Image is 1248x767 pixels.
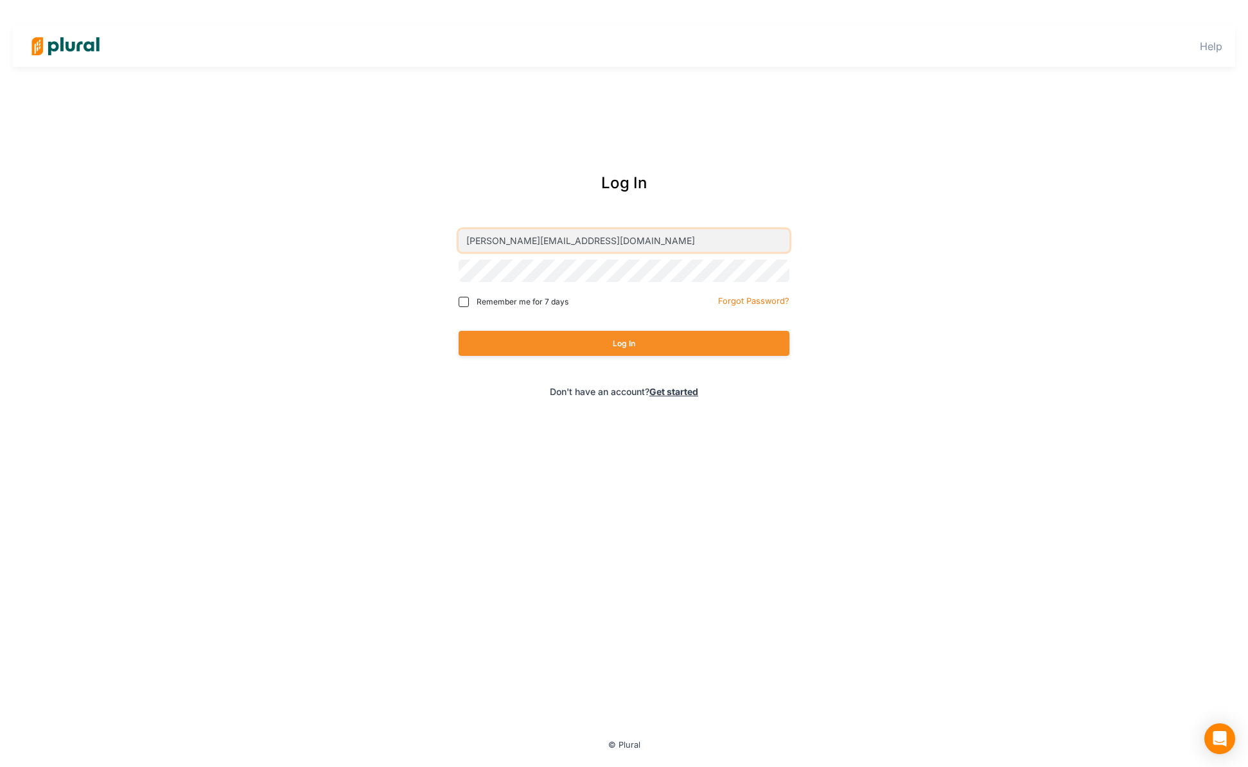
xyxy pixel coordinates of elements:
span: Remember me for 7 days [477,296,568,308]
a: Help [1200,40,1222,53]
div: Open Intercom Messenger [1204,723,1235,754]
button: Log In [459,331,789,356]
input: Email address [459,229,789,252]
div: Log In [403,172,845,195]
div: Don't have an account? [403,385,845,398]
img: Logo for Plural [21,24,110,69]
small: © Plural [608,740,640,750]
input: Remember me for 7 days [459,297,469,307]
a: Get started [649,386,698,397]
small: Forgot Password? [718,296,789,306]
a: Forgot Password? [718,294,789,306]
